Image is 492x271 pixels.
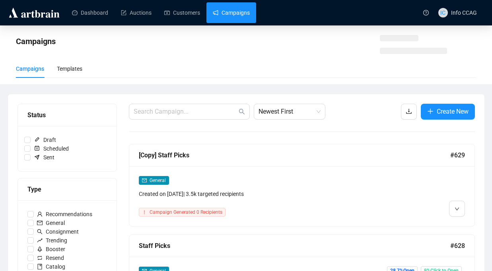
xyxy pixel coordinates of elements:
[31,135,59,144] span: Draft
[31,153,58,162] span: Sent
[34,262,68,271] span: Catalog
[427,108,434,114] span: plus
[142,178,147,183] span: mail
[139,150,450,160] div: [Copy] Staff Picks
[213,2,250,23] a: Campaigns
[406,108,412,114] span: download
[16,64,44,73] div: Campaigns
[239,108,245,115] span: search
[34,219,68,227] span: General
[139,190,382,198] div: Created on [DATE] | 3.5k targeted recipients
[37,211,43,217] span: user
[450,241,465,251] span: #628
[423,10,429,15] span: question-circle
[121,2,152,23] a: Auctions
[139,241,450,251] div: Staff Picks
[142,210,147,215] span: exclamation
[150,209,222,215] span: Campaign Generated 0 Recipients
[150,178,166,183] span: General
[450,150,465,160] span: #629
[34,236,70,245] span: Trending
[27,110,107,120] div: Status
[440,8,445,17] span: IC
[37,238,43,243] span: rise
[16,37,56,46] span: Campaigns
[129,144,475,226] a: [Copy] Staff Picks#629mailGeneralCreated on [DATE]| 3.5k targeted recipientsexclamationCampaign G...
[164,2,200,23] a: Customers
[31,144,72,153] span: Scheduled
[8,6,61,19] img: logo
[37,220,43,226] span: mail
[437,106,469,116] span: Create New
[37,229,43,234] span: search
[451,10,477,16] span: Info CCAG
[27,184,107,194] div: Type
[134,107,237,116] input: Search Campaign...
[259,104,321,119] span: Newest First
[34,227,82,236] span: Consignment
[34,254,67,262] span: Resend
[37,264,43,269] span: book
[34,210,95,219] span: Recommendations
[72,2,108,23] a: Dashboard
[37,246,43,252] span: rocket
[57,64,82,73] div: Templates
[421,104,475,120] button: Create New
[37,255,43,261] span: retweet
[455,207,459,211] span: down
[34,245,68,254] span: Booster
